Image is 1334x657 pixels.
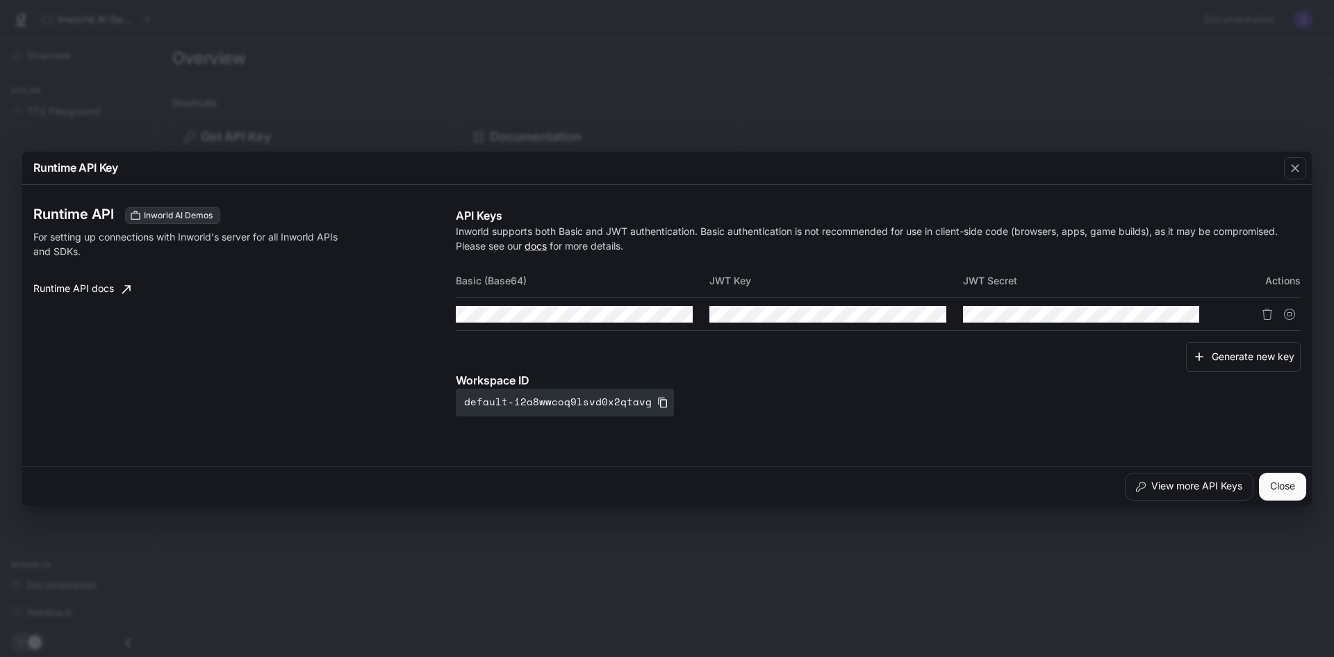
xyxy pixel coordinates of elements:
[1259,473,1306,501] button: Close
[33,207,114,221] h3: Runtime API
[709,264,963,298] th: JWT Key
[138,209,218,222] span: Inworld AI Demos
[28,275,136,303] a: Runtime API docs
[525,240,547,252] a: docs
[456,224,1301,253] p: Inworld supports both Basic and JWT authentication. Basic authentication is not recommended for u...
[1186,342,1301,372] button: Generate new key
[1256,303,1278,325] button: Delete API key
[456,207,1301,224] p: API Keys
[125,207,220,224] div: These keys will apply to your current workspace only
[963,264,1217,298] th: JWT Secret
[456,264,709,298] th: Basic (Base64)
[33,229,342,259] p: For setting up connections with Inworld's server for all Inworld APIs and SDKs.
[456,372,1301,389] p: Workspace ID
[1216,264,1301,298] th: Actions
[456,389,674,416] button: default-i2a8wwcoq9lsvd0x2qtavg
[1278,303,1301,325] button: Suspend API key
[33,159,118,176] p: Runtime API Key
[1125,473,1253,501] button: View more API Keys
